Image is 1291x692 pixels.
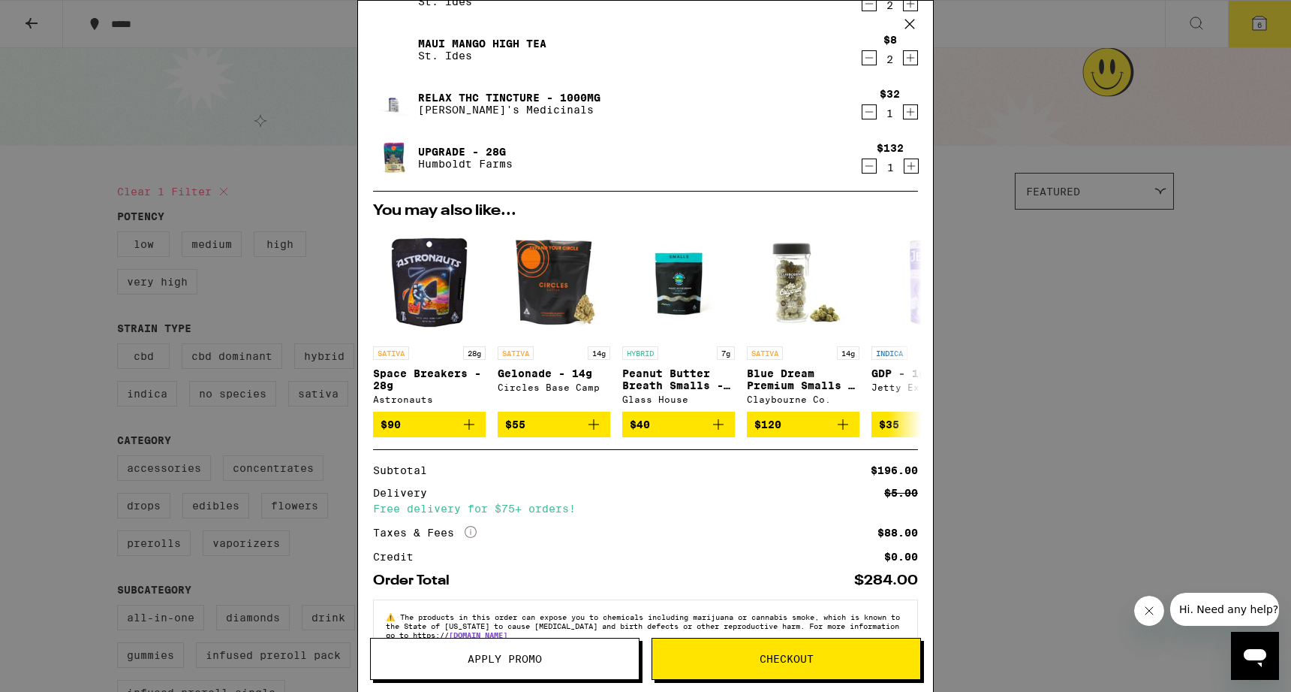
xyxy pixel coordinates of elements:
a: [DOMAIN_NAME] [449,630,507,639]
button: Increment [903,50,918,65]
div: $284.00 [854,574,918,588]
a: Maui Mango High Tea [418,38,546,50]
div: $132 [877,142,904,154]
p: Space Breakers - 28g [373,367,486,391]
div: $5.00 [884,488,918,498]
div: Claybourne Co. [747,394,859,404]
iframe: Close message [1134,596,1164,626]
div: Delivery [373,488,438,498]
div: Credit [373,551,424,562]
p: INDICA [871,346,907,360]
div: Order Total [373,574,460,588]
button: Apply Promo [370,638,639,680]
div: $88.00 [877,527,918,538]
button: Increment [904,159,919,174]
button: Add to bag [373,412,486,437]
a: Open page for GDP - 1g from Jetty Extracts [871,226,984,412]
img: Upgrade - 28g [373,137,415,179]
div: $8 [883,34,897,46]
button: Add to bag [622,412,735,437]
p: SATIVA [498,346,534,360]
span: $40 [630,419,650,431]
div: Taxes & Fees [373,526,477,539]
a: Open page for Peanut Butter Breath Smalls - 7g from Glass House [622,226,735,412]
img: Circles Base Camp - Gelonade - 14g [498,226,610,339]
div: Glass House [622,394,735,404]
img: Relax THC Tincture - 1000mg [373,92,415,116]
p: Gelonade - 14g [498,367,610,379]
div: Jetty Extracts [871,382,984,392]
iframe: Message from company [1170,593,1279,626]
div: $32 [880,88,900,100]
a: Relax THC Tincture - 1000mg [418,92,600,104]
a: Upgrade - 28g [418,146,513,158]
button: Increment [903,104,918,119]
img: Jetty Extracts - GDP - 1g [871,226,984,339]
p: 14g [837,346,859,360]
div: 1 [880,107,900,119]
a: Open page for Blue Dream Premium Smalls - 14g from Claybourne Co. [747,226,859,412]
button: Add to bag [747,412,859,437]
img: Claybourne Co. - Blue Dream Premium Smalls - 14g [747,226,859,339]
div: Astronauts [373,394,486,404]
p: [PERSON_NAME]'s Medicinals [418,104,600,116]
span: $90 [381,419,401,431]
div: $196.00 [871,465,918,476]
p: Peanut Butter Breath Smalls - 7g [622,367,735,391]
span: Apply Promo [468,654,542,664]
button: Decrement [862,50,877,65]
img: Maui Mango High Tea [373,29,415,71]
div: Subtotal [373,465,438,476]
span: $35 [879,419,899,431]
span: $55 [505,419,525,431]
iframe: Button to launch messaging window [1231,632,1279,680]
a: Open page for Space Breakers - 28g from Astronauts [373,226,486,412]
p: 14g [588,346,610,360]
p: SATIVA [373,346,409,360]
div: $0.00 [884,551,918,562]
button: Checkout [652,638,921,680]
p: SATIVA [747,346,783,360]
button: Decrement [862,104,877,119]
img: Glass House - Peanut Butter Breath Smalls - 7g [622,226,735,339]
p: 7g [717,346,735,360]
div: 2 [883,53,897,65]
img: Astronauts - Space Breakers - 28g [373,226,486,339]
span: ⚠️ [386,612,400,621]
h2: You may also like... [373,204,918,219]
p: Humboldt Farms [418,158,513,170]
div: Free delivery for $75+ orders! [373,503,918,514]
span: The products in this order can expose you to chemicals including marijuana or cannabis smoke, whi... [386,612,900,639]
div: Circles Base Camp [498,382,610,392]
button: Decrement [862,159,877,174]
p: GDP - 1g [871,367,984,379]
button: Add to bag [871,412,984,437]
p: 28g [463,346,486,360]
span: Checkout [760,654,814,664]
button: Add to bag [498,412,610,437]
p: St. Ides [418,50,546,62]
a: Open page for Gelonade - 14g from Circles Base Camp [498,226,610,412]
p: HYBRID [622,346,658,360]
div: 1 [877,162,904,174]
p: Blue Dream Premium Smalls - 14g [747,367,859,391]
span: $120 [754,419,781,431]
